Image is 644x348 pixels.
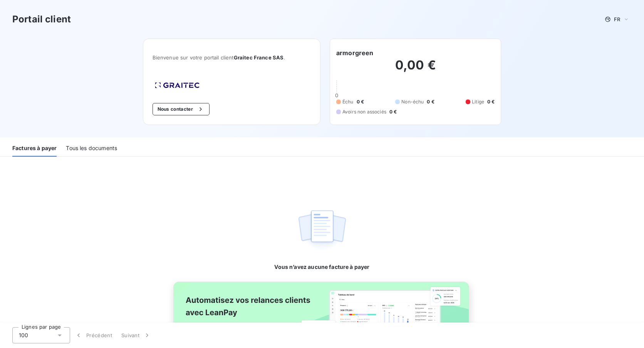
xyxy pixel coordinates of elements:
span: Non-échu [401,98,424,105]
span: Bienvenue sur votre portail client . [153,54,311,61]
h2: 0,00 € [336,57,495,81]
span: 0 [335,92,338,98]
img: Company logo [153,80,202,91]
span: Vous n’avez aucune facture à payer [274,263,369,271]
button: Précédent [70,327,117,343]
h3: Portail client [12,12,71,26]
div: Tous les documents [66,140,117,157]
span: Échu [342,98,354,105]
button: Nous contacter [153,103,210,115]
div: Factures à payer [12,140,57,157]
span: Avoirs non associés [342,108,386,115]
span: 100 [19,331,28,339]
span: FR [614,16,620,22]
span: 0 € [427,98,434,105]
span: Graitec France SAS [234,54,284,61]
button: Suivant [117,327,156,343]
span: Litige [472,98,484,105]
span: 0 € [487,98,495,105]
h6: armorgreen [336,48,374,57]
span: 0 € [389,108,397,115]
span: 0 € [357,98,364,105]
img: empty state [297,206,347,254]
